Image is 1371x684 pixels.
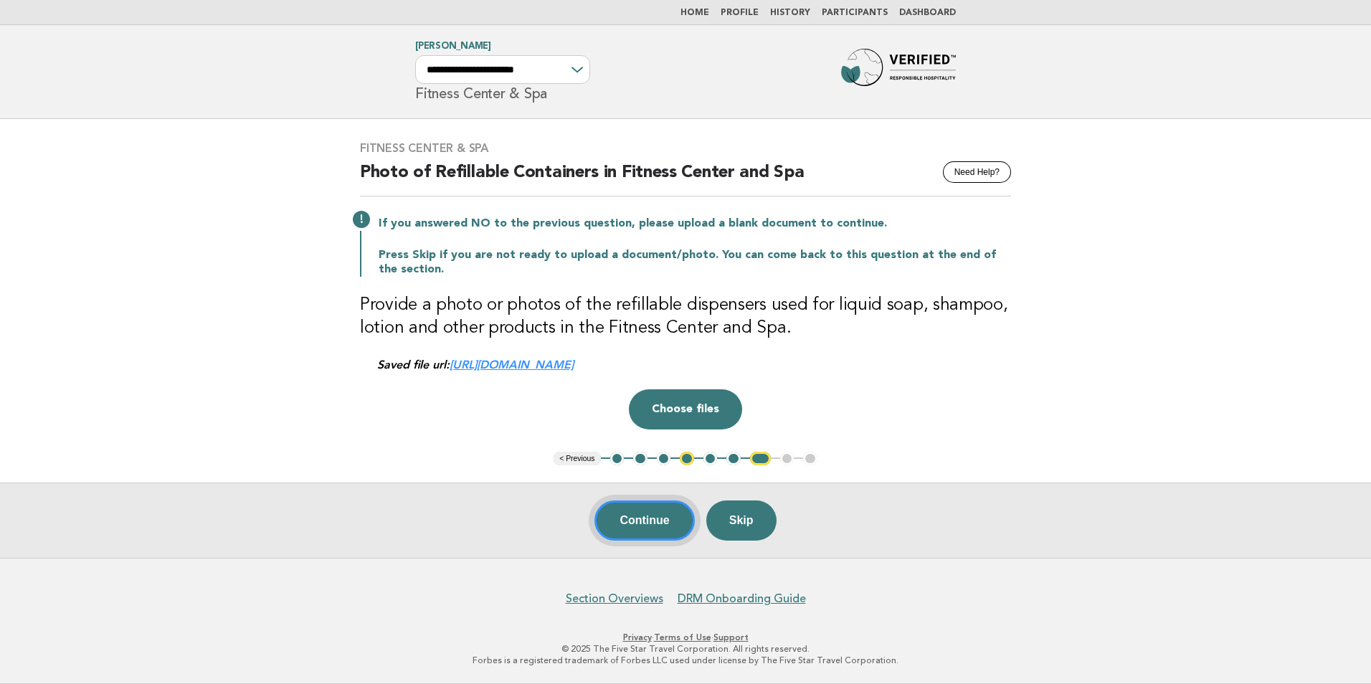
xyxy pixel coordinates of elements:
p: · · [247,632,1124,643]
a: Section Overviews [566,592,663,606]
h1: Fitness Center & Spa [415,42,590,101]
p: Forbes is a registered trademark of Forbes LLC used under license by The Five Star Travel Corpora... [247,655,1124,666]
button: 4 [680,452,694,466]
button: Need Help? [943,161,1011,183]
a: DRM Onboarding Guide [678,592,806,606]
button: 7 [750,452,771,466]
div: Saved file url: [377,357,1011,372]
h2: Photo of Refillable Containers in Fitness Center and Spa [360,161,1011,196]
h3: Fitness Center & Spa [360,141,1011,156]
button: 1 [610,452,625,466]
a: Terms of Use [654,632,711,642]
img: Forbes Travel Guide [841,49,956,95]
a: Profile [721,9,759,17]
a: Privacy [623,632,652,642]
button: 2 [633,452,647,466]
button: Skip [706,500,777,541]
a: Dashboard [899,9,956,17]
button: Continue [594,500,694,541]
a: [URL][DOMAIN_NAME] [450,358,574,371]
button: < Previous [554,452,600,466]
a: [PERSON_NAME] [415,42,491,51]
button: 5 [703,452,718,466]
a: Home [680,9,709,17]
h3: Provide a photo or photos of the refillable dispensers used for liquid soap, shampoo, lotion and ... [360,294,1011,340]
p: If you answered NO to the previous question, please upload a blank document to continue. [379,217,1011,231]
button: 3 [657,452,671,466]
p: Press Skip if you are not ready to upload a document/photo. You can come back to this question at... [379,248,1011,277]
button: Choose files [629,389,742,429]
a: Participants [822,9,888,17]
p: © 2025 The Five Star Travel Corporation. All rights reserved. [247,643,1124,655]
button: 6 [726,452,741,466]
a: Support [713,632,749,642]
a: History [770,9,810,17]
